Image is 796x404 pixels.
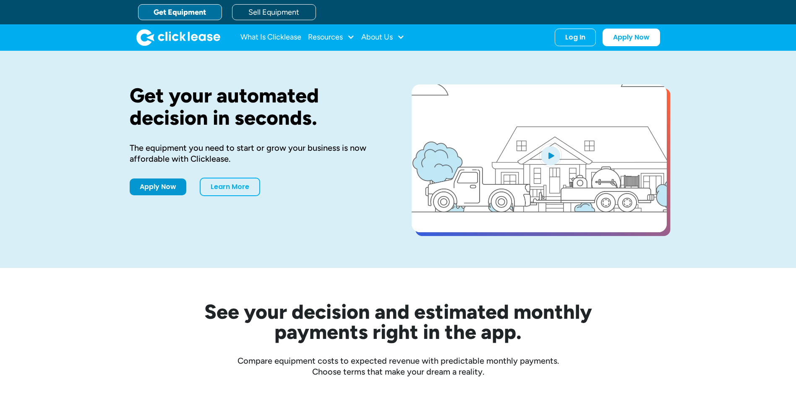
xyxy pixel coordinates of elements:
[603,29,660,46] a: Apply Now
[136,29,220,46] a: home
[308,29,355,46] div: Resources
[565,33,585,42] div: Log In
[136,29,220,46] img: Clicklease logo
[232,4,316,20] a: Sell Equipment
[539,144,562,167] img: Blue play button logo on a light blue circular background
[361,29,405,46] div: About Us
[130,84,385,129] h1: Get your automated decision in seconds.
[412,84,667,232] a: open lightbox
[130,355,667,377] div: Compare equipment costs to expected revenue with predictable monthly payments. Choose terms that ...
[138,4,222,20] a: Get Equipment
[200,178,260,196] a: Learn More
[130,178,186,195] a: Apply Now
[163,302,633,342] h2: See your decision and estimated monthly payments right in the app.
[240,29,301,46] a: What Is Clicklease
[130,142,385,164] div: The equipment you need to start or grow your business is now affordable with Clicklease.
